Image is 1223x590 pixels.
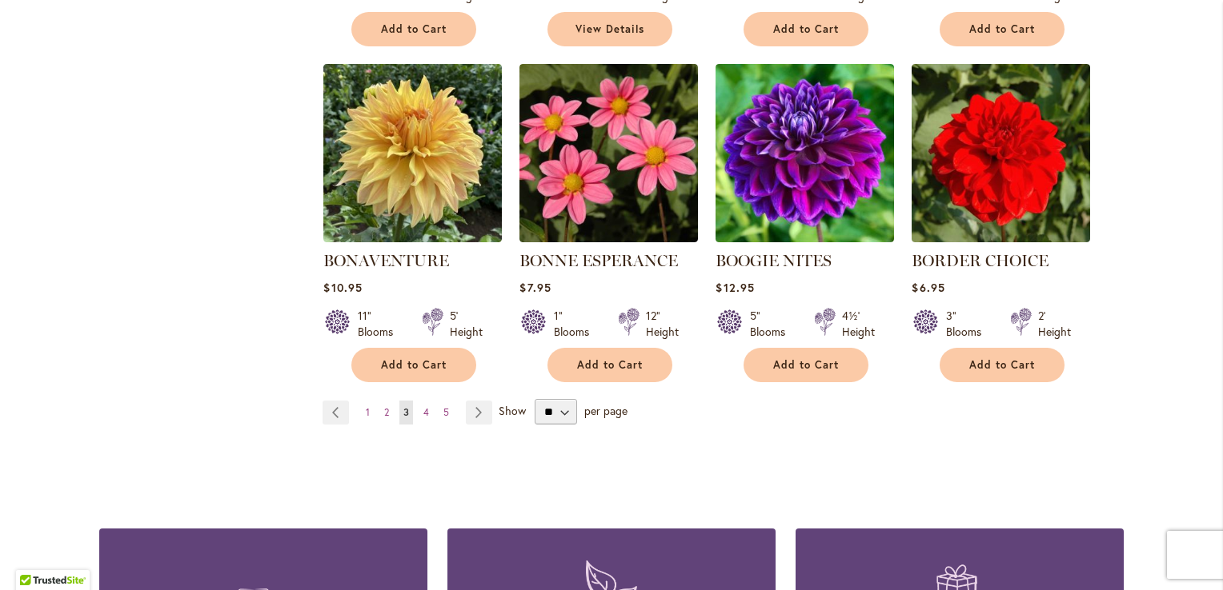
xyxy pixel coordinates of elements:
[946,308,991,340] div: 3" Blooms
[547,348,672,382] button: Add to Cart
[519,64,698,242] img: BONNE ESPERANCE
[519,230,698,245] a: BONNE ESPERANCE
[912,280,944,295] span: $6.95
[716,230,894,245] a: BOOGIE NITES
[384,406,389,418] span: 2
[646,308,679,340] div: 12" Height
[323,64,502,242] img: Bonaventure
[940,12,1065,46] button: Add to Cart
[750,308,795,340] div: 5" Blooms
[842,308,875,340] div: 4½' Height
[443,406,449,418] span: 5
[323,251,449,270] a: BONAVENTURE
[358,308,403,340] div: 11" Blooms
[912,64,1090,242] img: BORDER CHOICE
[584,403,628,418] span: per page
[351,348,476,382] button: Add to Cart
[419,401,433,425] a: 4
[423,406,429,418] span: 4
[969,358,1035,372] span: Add to Cart
[547,12,672,46] a: View Details
[744,12,868,46] button: Add to Cart
[366,406,370,418] span: 1
[744,348,868,382] button: Add to Cart
[12,533,57,578] iframe: Launch Accessibility Center
[912,230,1090,245] a: BORDER CHOICE
[351,12,476,46] button: Add to Cart
[1038,308,1071,340] div: 2' Height
[575,22,644,36] span: View Details
[940,348,1065,382] button: Add to Cart
[499,403,526,418] span: Show
[381,22,447,36] span: Add to Cart
[380,401,393,425] a: 2
[439,401,453,425] a: 5
[323,280,362,295] span: $10.95
[773,358,839,372] span: Add to Cart
[716,251,832,270] a: BOOGIE NITES
[577,358,643,372] span: Add to Cart
[716,280,754,295] span: $12.95
[519,280,551,295] span: $7.95
[912,251,1049,270] a: BORDER CHOICE
[381,358,447,372] span: Add to Cart
[450,308,483,340] div: 5' Height
[773,22,839,36] span: Add to Cart
[362,401,374,425] a: 1
[554,308,599,340] div: 1" Blooms
[969,22,1035,36] span: Add to Cart
[519,251,678,270] a: BONNE ESPERANCE
[323,230,502,245] a: Bonaventure
[403,406,409,418] span: 3
[716,64,894,242] img: BOOGIE NITES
